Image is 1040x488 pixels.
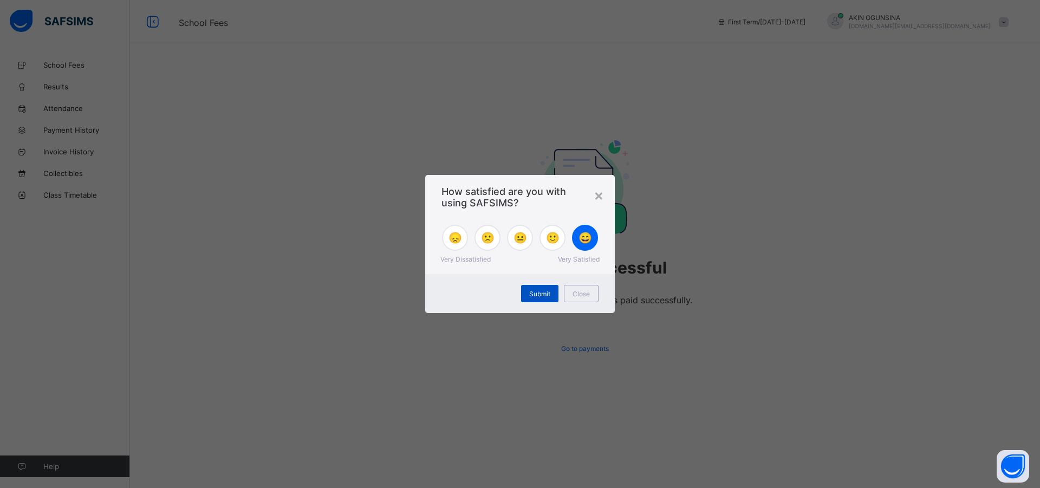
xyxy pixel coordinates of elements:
span: 🙁 [481,231,495,244]
div: × [594,186,604,204]
span: 😄 [578,231,592,244]
span: 😐 [513,231,527,244]
span: Submit [529,290,550,298]
button: Open asap [997,450,1029,483]
span: 🙂 [546,231,560,244]
span: Very Dissatisfied [440,255,491,263]
span: Close [573,290,590,298]
span: How satisfied are you with using SAFSIMS? [441,186,599,209]
span: Very Satisfied [558,255,600,263]
span: 😞 [448,231,462,244]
